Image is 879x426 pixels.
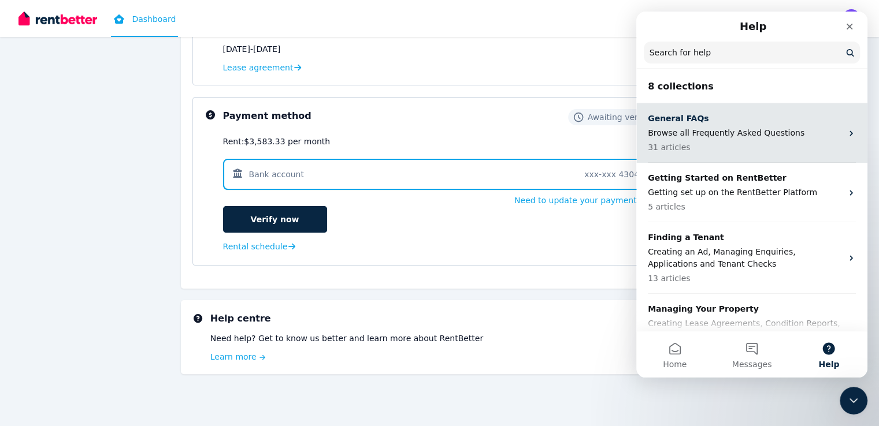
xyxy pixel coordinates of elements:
[514,195,675,206] button: Need to update your payment method?
[223,109,311,123] h3: Payment method
[223,43,281,55] span: [DATE] - [DATE]
[18,10,97,27] img: RentBetter
[210,351,637,363] a: Learn more
[842,9,861,28] img: Vivaci Industries Pty Ltd
[636,12,867,378] iframe: Intercom live chat
[210,332,637,344] p: Need help? Get to know us better and learn more about RentBetter
[223,62,294,73] span: Lease agreement
[210,312,637,326] h3: Help centre
[588,111,670,123] span: Awaiting verification
[223,241,288,252] span: Rental schedule
[223,206,327,233] a: Verify now
[223,62,302,73] a: Lease agreement
[223,241,296,252] a: Rental schedule
[840,387,867,414] iframe: Intercom live chat
[223,136,675,147] div: Rent: $3,583.33 per month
